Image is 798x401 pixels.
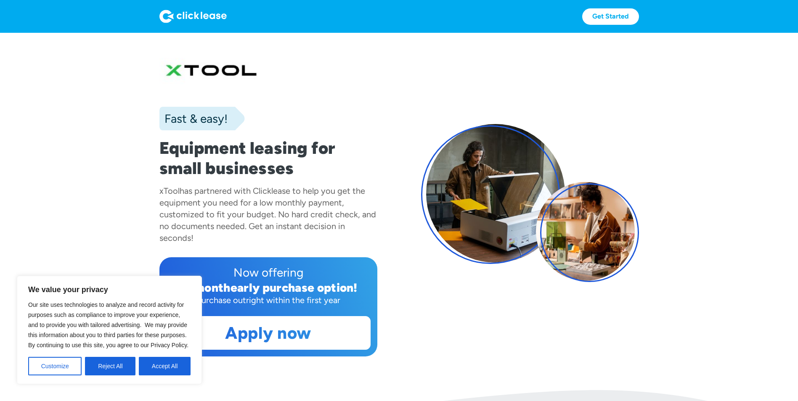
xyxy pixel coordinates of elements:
[582,8,639,25] a: Get Started
[159,138,377,178] h1: Equipment leasing for small businesses
[167,317,370,349] a: Apply now
[85,357,135,375] button: Reject All
[179,280,231,295] div: 12 month
[28,357,82,375] button: Customize
[139,357,191,375] button: Accept All
[17,276,202,384] div: We value your privacy
[28,301,188,348] span: Our site uses technologies to analyze and record activity for purposes such as compliance to impr...
[159,10,227,23] img: Logo
[28,285,191,295] p: We value your privacy
[159,186,376,243] div: has partnered with Clicklease to help you get the equipment you need for a low monthly payment, c...
[159,186,180,196] div: xTool
[166,264,371,281] div: Now offering
[159,110,228,127] div: Fast & easy!
[166,294,371,306] div: Purchase outright within the first year
[231,280,358,295] div: early purchase option!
